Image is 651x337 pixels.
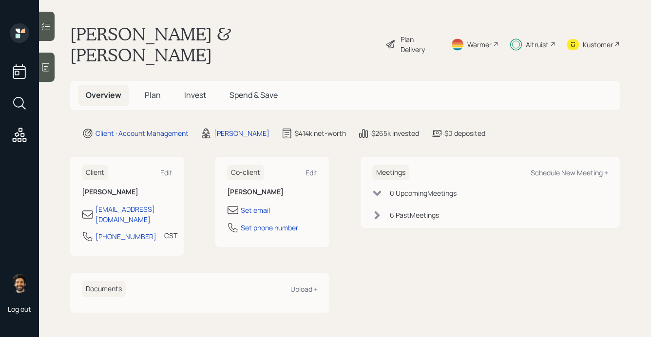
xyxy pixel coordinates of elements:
[96,231,156,242] div: [PHONE_NUMBER]
[241,223,298,233] div: Set phone number
[306,168,318,177] div: Edit
[467,39,492,50] div: Warmer
[82,281,126,297] h6: Documents
[86,90,121,100] span: Overview
[184,90,206,100] span: Invest
[372,165,409,181] h6: Meetings
[583,39,613,50] div: Kustomer
[531,168,608,177] div: Schedule New Meeting +
[241,205,270,215] div: Set email
[8,304,31,314] div: Log out
[290,284,318,294] div: Upload +
[390,188,457,198] div: 0 Upcoming Meeting s
[82,165,108,181] h6: Client
[444,128,485,138] div: $0 deposited
[10,273,29,293] img: eric-schwartz-headshot.png
[96,128,189,138] div: Client · Account Management
[401,34,439,55] div: Plan Delivery
[164,230,177,241] div: CST
[390,210,439,220] div: 6 Past Meeting s
[526,39,549,50] div: Altruist
[70,23,377,65] h1: [PERSON_NAME] & [PERSON_NAME]
[82,188,172,196] h6: [PERSON_NAME]
[227,188,318,196] h6: [PERSON_NAME]
[371,128,419,138] div: $265k invested
[145,90,161,100] span: Plan
[230,90,278,100] span: Spend & Save
[227,165,264,181] h6: Co-client
[295,128,346,138] div: $414k net-worth
[160,168,172,177] div: Edit
[214,128,269,138] div: [PERSON_NAME]
[96,204,172,225] div: [EMAIL_ADDRESS][DOMAIN_NAME]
